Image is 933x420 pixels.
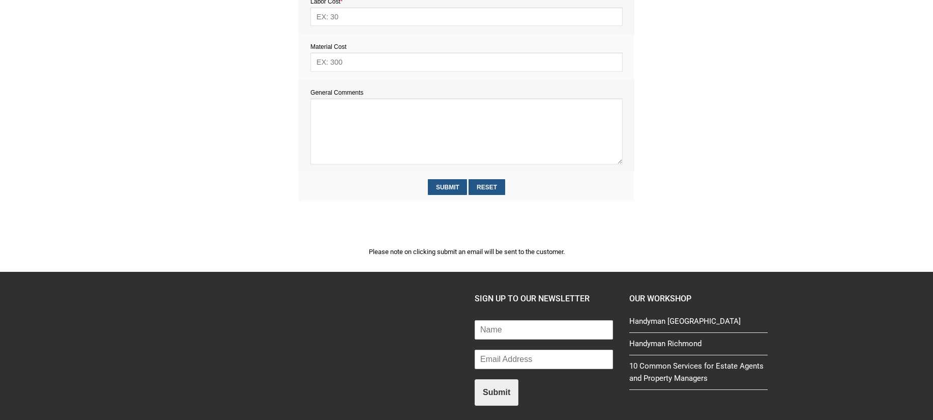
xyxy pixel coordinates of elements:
p: Please note on clicking submit an email will be sent to the customer. [299,246,634,257]
input: Submit [428,179,467,195]
input: Reset [469,179,505,195]
h4: Our Workshop [629,292,768,305]
button: Submit [475,379,518,406]
input: Email Address [475,350,613,369]
h4: SIGN UP TO OUR NEWSLETTER [475,292,613,305]
a: 10 Common Services for Estate Agents and Property Managers [629,360,768,390]
span: Material Cost [310,43,346,50]
input: EX: 300 [310,52,622,71]
a: Handyman [GEOGRAPHIC_DATA] [629,315,768,332]
input: Name [475,320,613,340]
span: General Comments [310,89,363,96]
input: EX: 30 [310,7,622,26]
a: Handyman Richmond [629,338,768,355]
